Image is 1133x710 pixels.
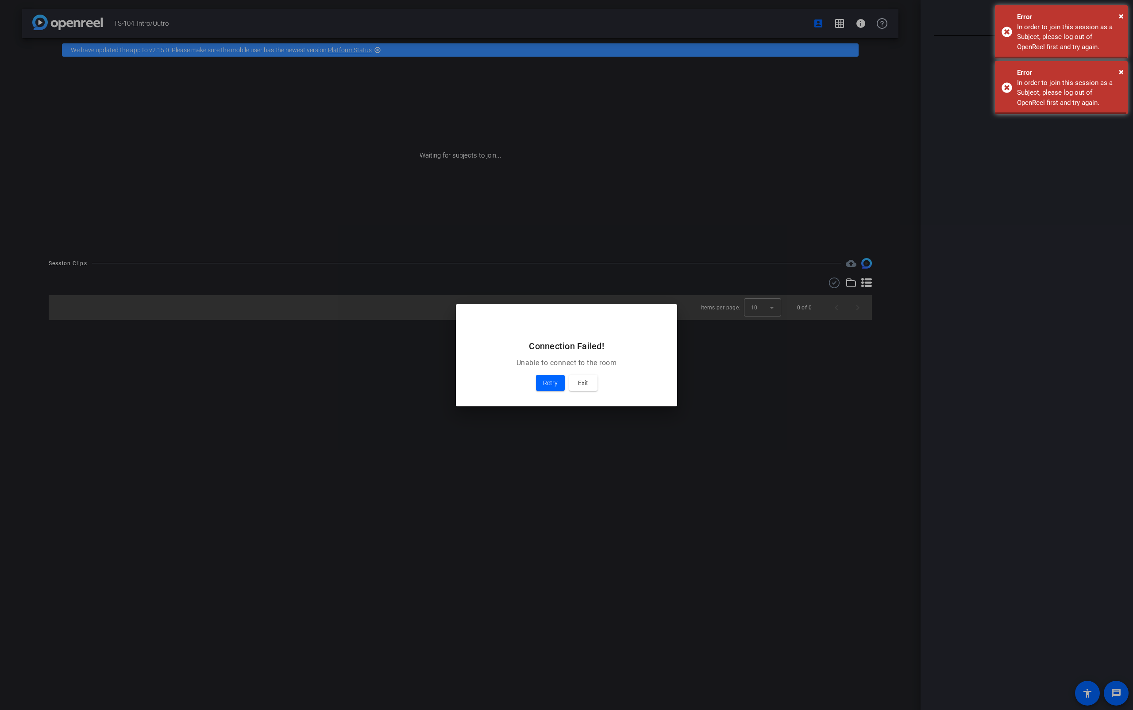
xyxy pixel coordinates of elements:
p: Unable to connect to the room [466,358,667,368]
button: Retry [536,375,565,391]
h2: Connection Failed! [466,339,667,353]
span: × [1119,11,1124,21]
div: Error [1017,68,1121,78]
div: In order to join this session as a Subject, please log out of OpenReel first and try again. [1017,22,1121,52]
button: Close [1119,65,1124,78]
div: In order to join this session as a Subject, please log out of OpenReel first and try again. [1017,78,1121,108]
button: Exit [569,375,597,391]
div: Error [1017,12,1121,22]
span: Retry [543,378,558,388]
button: Close [1119,9,1124,23]
span: × [1119,66,1124,77]
span: Exit [578,378,588,388]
